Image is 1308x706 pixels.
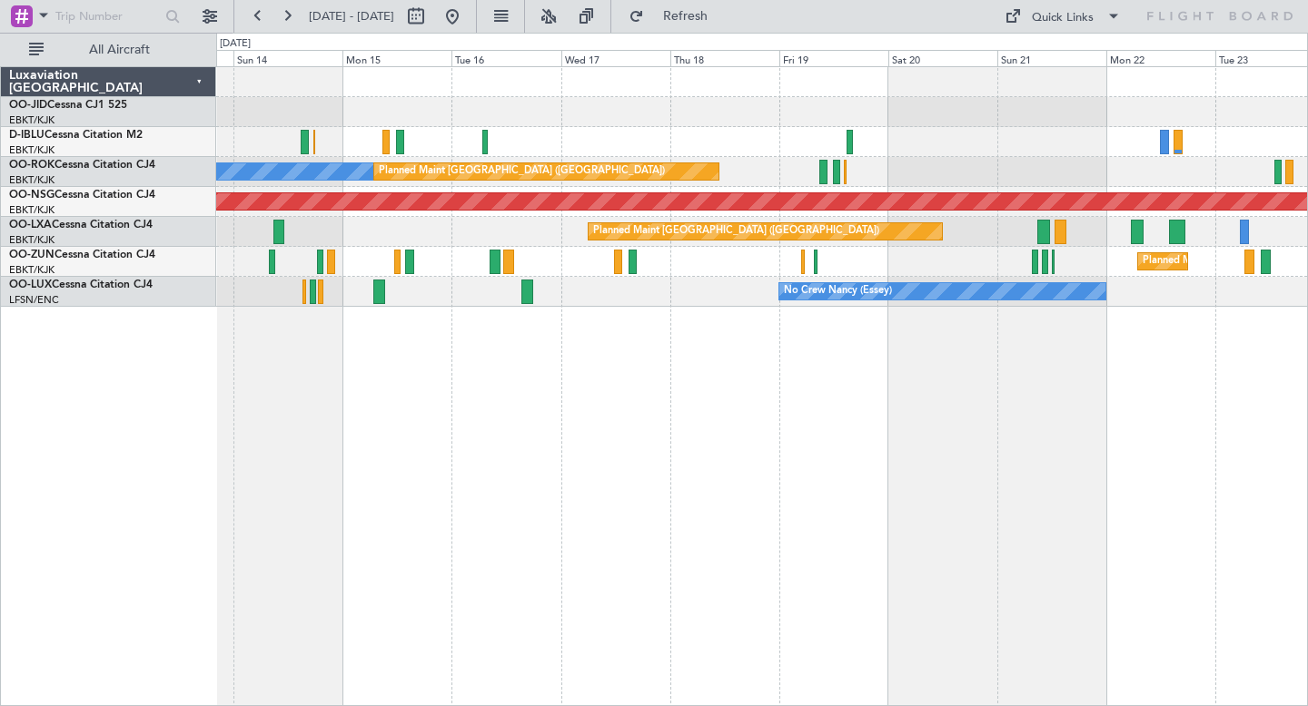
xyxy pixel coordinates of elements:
[9,263,54,277] a: EBKT/KJK
[1032,9,1094,27] div: Quick Links
[9,250,54,260] span: OO-ZUN
[9,220,52,230] span: OO-LXA
[784,278,892,305] div: No Crew Nancy (Essey)
[9,233,54,247] a: EBKT/KJK
[379,158,665,185] div: Planned Maint [GEOGRAPHIC_DATA] ([GEOGRAPHIC_DATA])
[233,50,342,66] div: Sun 14
[779,50,888,66] div: Fri 19
[9,250,155,260] a: OO-ZUNCessna Citation CJ4
[9,130,143,141] a: D-IBLUCessna Citation M2
[9,130,45,141] span: D-IBLU
[996,2,1130,31] button: Quick Links
[9,293,59,307] a: LFSN/ENC
[9,100,47,111] span: OO-JID
[620,2,729,31] button: Refresh
[55,3,160,30] input: Trip Number
[1106,50,1215,66] div: Mon 22
[9,190,54,201] span: OO-NSG
[593,218,879,245] div: Planned Maint [GEOGRAPHIC_DATA] ([GEOGRAPHIC_DATA])
[9,279,52,290] span: OO-LUX
[888,50,997,66] div: Sat 20
[451,50,560,66] div: Tue 16
[309,8,394,25] span: [DATE] - [DATE]
[9,100,127,111] a: OO-JIDCessna CJ1 525
[47,44,192,56] span: All Aircraft
[9,160,155,171] a: OO-ROKCessna Citation CJ4
[9,279,153,290] a: OO-LUXCessna Citation CJ4
[220,36,251,52] div: [DATE]
[9,113,54,127] a: EBKT/KJK
[670,50,779,66] div: Thu 18
[20,35,197,64] button: All Aircraft
[9,220,153,230] a: OO-LXACessna Citation CJ4
[9,173,54,187] a: EBKT/KJK
[9,143,54,157] a: EBKT/KJK
[997,50,1106,66] div: Sun 21
[9,190,155,201] a: OO-NSGCessna Citation CJ4
[561,50,670,66] div: Wed 17
[342,50,451,66] div: Mon 15
[9,160,54,171] span: OO-ROK
[648,10,724,23] span: Refresh
[9,203,54,217] a: EBKT/KJK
